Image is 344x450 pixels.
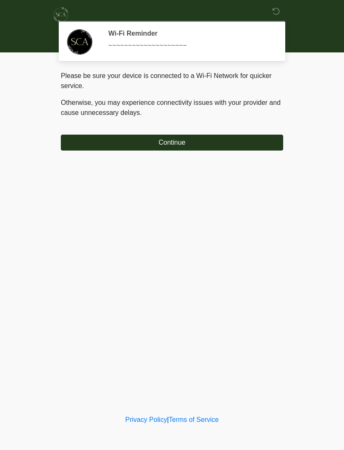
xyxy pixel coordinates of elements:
h2: Wi-Fi Reminder [108,29,271,37]
p: Please be sure your device is connected to a Wi-Fi Network for quicker service. [61,71,283,91]
a: Privacy Policy [125,416,167,423]
p: Otherwise, you may experience connectivity issues with your provider and cause unnecessary delays [61,98,283,118]
span: . [140,109,142,116]
button: Continue [61,135,283,151]
a: Terms of Service [169,416,219,423]
a: | [167,416,169,423]
div: ~~~~~~~~~~~~~~~~~~~~ [108,41,271,51]
img: Agent Avatar [67,29,92,55]
img: Skinchic Dallas Logo [52,6,69,23]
